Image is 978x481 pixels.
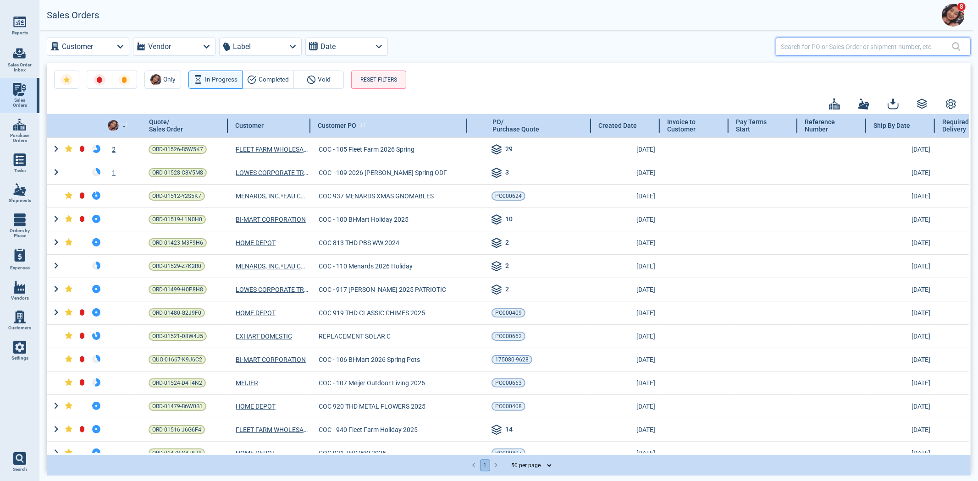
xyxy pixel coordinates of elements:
[236,145,308,154] a: FLEET FARM WHOLESALE
[13,281,26,294] img: menu_icon
[305,38,388,56] button: Date
[152,191,201,201] span: ORD-01512-Y2S5K7
[866,208,935,231] td: [DATE]
[318,122,356,129] span: Customer PO
[319,191,434,201] span: COC 937 MENARDS XMAS GNOMABLES
[866,441,935,465] td: [DATE]
[150,74,161,85] img: Avatar
[235,122,264,129] span: Customer
[13,213,26,226] img: menu_icon
[591,184,660,208] td: [DATE]
[149,215,206,224] a: ORD-01519-L1N0H0
[495,191,522,201] span: PO000624
[492,308,525,317] a: PO000409
[866,231,935,254] td: [DATE]
[149,355,206,364] a: QUO-01667-K9J6C2
[492,191,525,201] a: PO000624
[152,378,202,388] span: ORD-01524-D4T4N2
[149,238,207,247] a: ORD-01423-M3F9H6
[866,161,935,184] td: [DATE]
[505,168,509,179] span: 3
[480,459,490,471] button: page 1
[13,341,26,354] img: menu_icon
[736,118,780,133] span: Pay Terms Start
[866,184,935,208] td: [DATE]
[319,285,446,294] span: COC - 917 [PERSON_NAME] 2025 PATRIOTIC
[149,191,205,201] a: ORD-01512-Y2S5K7
[13,118,26,131] img: menu_icon
[492,332,525,341] a: PO000662
[866,254,935,278] td: [DATE]
[805,118,849,133] span: Reference Number
[866,324,935,348] td: [DATE]
[505,261,509,272] span: 2
[149,332,207,341] a: ORD-01521-D8W4J5
[152,168,203,177] span: ORD-01528-C8V5M8
[591,278,660,301] td: [DATE]
[47,10,99,21] h2: Sales Orders
[152,285,203,294] span: ORD-01499-H0P8H8
[7,133,32,143] span: Purchase Orders
[13,153,26,166] img: menu_icon
[866,301,935,324] td: [DATE]
[598,122,637,129] span: Created Date
[13,16,26,28] img: menu_icon
[13,311,26,323] img: menu_icon
[62,40,93,53] label: Customer
[9,198,31,203] span: Shipments
[152,425,201,434] span: ORD-01516-J6G6F4
[318,74,331,85] span: Void
[667,118,712,133] span: Invoice to Customer
[149,378,206,388] a: ORD-01524-D4T4N2
[492,378,525,388] a: PO000663
[236,332,292,341] a: EXHART DOMESTIC
[591,324,660,348] td: [DATE]
[591,418,660,441] td: [DATE]
[14,168,26,174] span: Tasks
[152,238,203,247] span: ORD-01423-M3F9H6
[152,355,202,364] span: QUO-01667-K9J6C2
[7,228,32,239] span: Orders by Phase
[873,122,910,129] span: Ship By Date
[152,402,203,411] span: ORD-01479-B6W0B1
[236,215,306,224] a: BI-MART CORPORATION
[591,231,660,254] td: [DATE]
[495,448,522,458] span: PO000407
[13,83,26,96] img: menu_icon
[236,262,308,271] a: MENARDS, INC.*EAU CLAIRE
[591,137,660,161] td: [DATE]
[152,145,203,154] span: ORD-01526-B5W5K7
[866,348,935,371] td: [DATE]
[591,394,660,418] td: [DATE]
[492,448,525,458] a: PO000407
[236,425,308,434] a: FLEET FARM WHOLESALE
[866,418,935,441] td: [DATE]
[10,265,30,271] span: Expenses
[236,355,306,364] a: BI-MART CORPORATION
[293,71,344,89] button: Void
[957,2,966,11] span: 8
[505,144,513,155] span: 29
[319,355,420,364] span: COC - 106 Bi-Mart 2026 Spring Pots
[236,402,276,411] a: HOME DEPOT
[236,378,258,388] a: MEIJER
[319,402,425,411] span: COC 920 THD METAL FLOWERS 2025
[591,161,660,184] td: [DATE]
[319,215,409,224] span: COC - 100 Bi-Mart Holiday 2025
[505,238,509,249] span: 2
[319,238,399,247] span: COC 813 THD PBS WW 2024
[7,62,32,73] span: Sales Order Inbox
[495,308,522,317] span: PO000409
[13,467,27,472] span: Search
[319,145,414,154] span: COC - 105 Fleet Farm 2026 Spring
[505,284,509,295] span: 2
[495,332,522,341] span: PO000662
[495,355,529,364] span: 175080-9628
[152,448,201,458] span: ORD-01478-G4T8J4
[236,168,308,177] a: LOWES CORPORATE TRADE PAYABLES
